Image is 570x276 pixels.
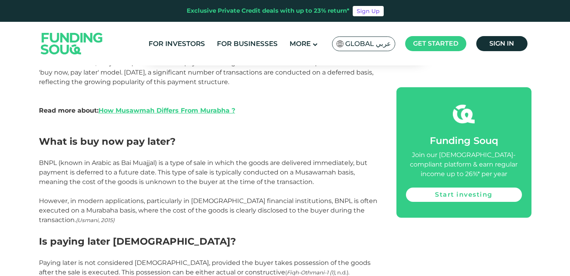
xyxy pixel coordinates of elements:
span: Global عربي [345,39,391,48]
span: Get started [413,40,458,47]
a: How Musawmah Differs From Murabha ? [99,107,235,114]
img: fsicon [453,103,475,125]
a: For Investors [147,37,207,50]
span: Funding Souq [430,135,498,146]
a: Sign in [476,36,527,51]
span: However, in modern applications, particularly in [DEMOGRAPHIC_DATA] financial institutions, BNPL ... [39,197,377,224]
div: Exclusive Private Credit deals with up to 23% return* [187,6,350,15]
div: Join our [DEMOGRAPHIC_DATA]-compliant platform & earn regular income up to 26%* per year [406,150,522,179]
span: Sign in [489,40,514,47]
span: In such situations, they can opt for a deferred payment arrangement. A common example of this is ... [39,59,373,86]
span: Is paying later [DEMOGRAPHIC_DATA]? [39,236,236,247]
a: For Businesses [215,37,280,50]
em: Fiqh-Othmani-1 (1) [287,269,335,276]
span: Paying later is not considered [DEMOGRAPHIC_DATA], provided the buyer takes possession of the goo... [39,259,371,276]
span: ( , n.d.) [285,269,348,276]
span: . [348,269,350,276]
a: Start investing [406,188,522,202]
img: Logo [33,23,111,63]
img: SA Flag [336,40,344,47]
span: BNPL (known in Arabic as Bai Muajjal) is a type of sale in which the goods are delivered immediat... [39,159,367,186]
span: More [290,40,311,48]
a: Sign Up [353,6,384,16]
span: (Usmani, 2015) [76,217,114,223]
span: What is buy now pay later? [39,136,176,147]
strong: Read more about: [39,107,235,114]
